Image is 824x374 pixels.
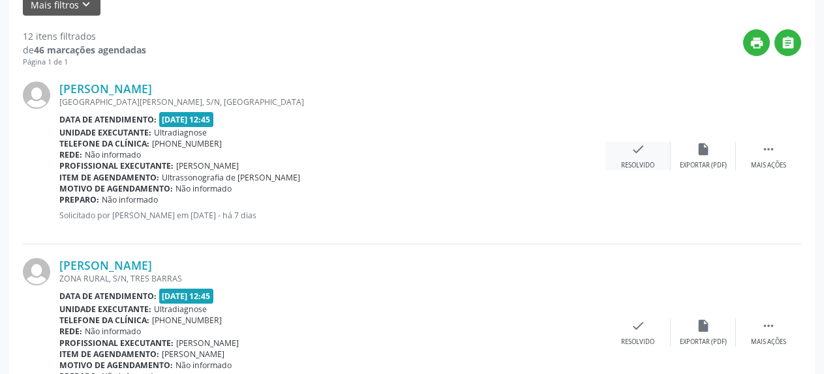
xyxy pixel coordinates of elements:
[680,161,727,170] div: Exportar (PDF)
[59,210,605,221] p: Solicitado por [PERSON_NAME] em [DATE] - há 7 dias
[23,29,146,43] div: 12 itens filtrados
[59,258,152,272] a: [PERSON_NAME]
[154,127,207,138] span: Ultradiagnose
[631,142,645,156] i: check
[152,315,222,326] span: [PHONE_NUMBER]
[59,172,159,183] b: Item de agendamento:
[59,315,149,326] b: Telefone da clínica:
[751,338,786,347] div: Mais ações
[743,29,770,56] button: print
[23,57,146,68] div: Página 1 de 1
[59,349,159,360] b: Item de agendamento:
[774,29,801,56] button: 
[680,338,727,347] div: Exportar (PDF)
[751,161,786,170] div: Mais ações
[621,338,654,347] div: Resolvido
[159,289,214,304] span: [DATE] 12:45
[59,273,605,284] div: ZONA RURAL, S/N, TRES BARRAS
[59,138,149,149] b: Telefone da clínica:
[59,304,151,315] b: Unidade executante:
[696,142,710,156] i: insert_drive_file
[621,161,654,170] div: Resolvido
[59,326,82,337] b: Rede:
[34,44,146,56] strong: 46 marcações agendadas
[154,304,207,315] span: Ultradiagnose
[59,81,152,96] a: [PERSON_NAME]
[176,160,239,171] span: [PERSON_NAME]
[696,319,710,333] i: insert_drive_file
[152,138,222,149] span: [PHONE_NUMBER]
[59,96,605,108] div: [GEOGRAPHIC_DATA][PERSON_NAME], S/N, [GEOGRAPHIC_DATA]
[85,149,141,160] span: Não informado
[23,43,146,57] div: de
[59,291,157,302] b: Data de atendimento:
[761,319,776,333] i: 
[59,360,173,371] b: Motivo de agendamento:
[176,338,239,349] span: [PERSON_NAME]
[175,360,232,371] span: Não informado
[85,326,141,337] span: Não informado
[23,258,50,285] img: img
[59,160,174,171] b: Profissional executante:
[631,319,645,333] i: check
[781,36,795,50] i: 
[59,149,82,160] b: Rede:
[159,112,214,127] span: [DATE] 12:45
[59,194,99,205] b: Preparo:
[175,183,232,194] span: Não informado
[59,183,173,194] b: Motivo de agendamento:
[162,172,300,183] span: Ultrassonografia de [PERSON_NAME]
[59,114,157,125] b: Data de atendimento:
[162,349,224,360] span: [PERSON_NAME]
[59,127,151,138] b: Unidade executante:
[102,194,158,205] span: Não informado
[750,36,764,50] i: print
[23,81,50,109] img: img
[761,142,776,156] i: 
[59,338,174,349] b: Profissional executante:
